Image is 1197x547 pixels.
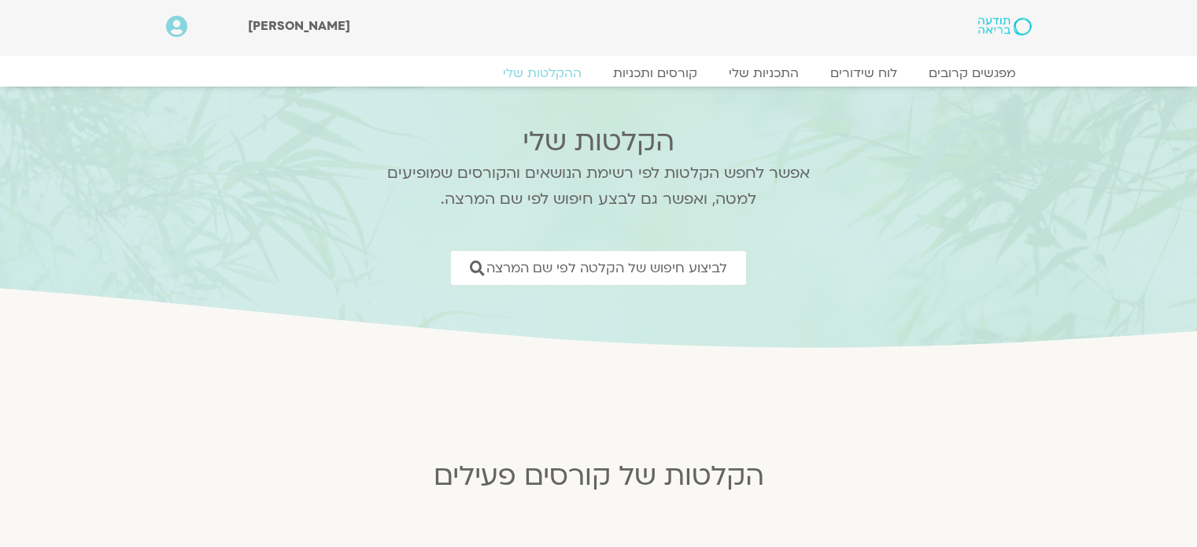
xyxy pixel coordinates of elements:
[367,161,831,213] p: אפשר לחפש הקלטות לפי רשימת הנושאים והקורסים שמופיעים למטה, ואפשר גם לבצע חיפוש לפי שם המרצה.
[913,65,1032,81] a: מפגשים קרובים
[713,65,815,81] a: התכניות שלי
[815,65,913,81] a: לוח שידורים
[248,17,350,35] span: [PERSON_NAME]
[367,126,831,157] h2: הקלטות שלי
[166,65,1032,81] nav: Menu
[213,460,985,492] h2: הקלטות של קורסים פעילים
[486,261,727,275] span: לביצוע חיפוש של הקלטה לפי שם המרצה
[597,65,713,81] a: קורסים ותכניות
[451,251,746,285] a: לביצוע חיפוש של הקלטה לפי שם המרצה
[487,65,597,81] a: ההקלטות שלי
